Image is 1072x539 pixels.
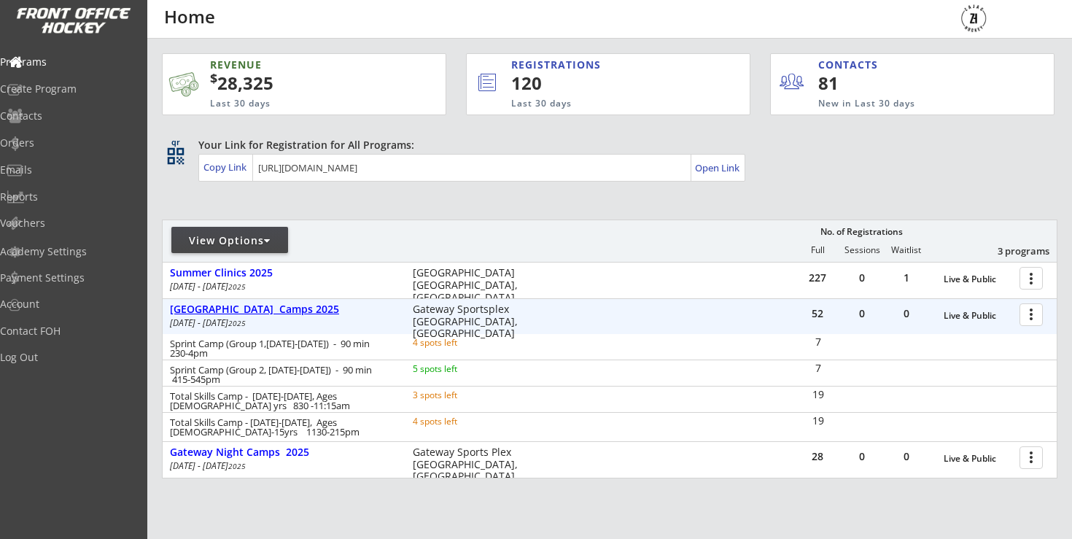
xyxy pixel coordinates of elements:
div: Sprint Camp (Group 1,[DATE]-[DATE]) - 90 min 230-4pm [170,339,393,358]
div: 28 [796,451,839,462]
em: 2025 [228,282,246,292]
div: qr [166,138,184,147]
button: qr_code [165,145,187,167]
div: 81 [818,71,908,96]
button: more_vert [1019,267,1043,290]
div: REGISTRATIONS [511,58,684,72]
div: Sessions [840,245,884,255]
div: 0 [885,309,928,319]
div: 7 [796,337,839,347]
div: Open Link [695,162,741,174]
div: Gateway Sportsplex [GEOGRAPHIC_DATA], [GEOGRAPHIC_DATA] [413,303,527,340]
div: [DATE] - [DATE] [170,282,393,291]
div: 0 [840,451,884,462]
div: Sprint Camp (Group 2, [DATE]-[DATE]) - 90 min 415-545pm [170,365,393,384]
button: more_vert [1019,446,1043,469]
div: New in Last 30 days [818,98,986,110]
div: Last 30 days [210,98,377,110]
a: Open Link [695,158,741,178]
div: Live & Public [944,454,1012,464]
div: 3 spots left [413,391,507,400]
div: 28,325 [210,71,400,96]
div: View Options [171,233,288,248]
div: No. of Registrations [816,227,906,237]
div: [GEOGRAPHIC_DATA] [GEOGRAPHIC_DATA], [GEOGRAPHIC_DATA] [413,267,527,303]
div: Gateway Night Camps 2025 [170,446,397,459]
div: 19 [796,389,839,400]
div: 120 [511,71,701,96]
div: Live & Public [944,311,1012,321]
div: [DATE] - [DATE] [170,319,393,327]
div: 0 [885,451,928,462]
div: Waitlist [884,245,928,255]
div: 5 spots left [413,365,507,373]
div: 52 [796,309,839,319]
div: Live & Public [944,274,1012,284]
div: Gateway Sports Plex [GEOGRAPHIC_DATA], [GEOGRAPHIC_DATA] [413,446,527,483]
sup: $ [210,69,217,87]
div: Your Link for Registration for All Programs: [198,138,1012,152]
div: Last 30 days [511,98,690,110]
div: 4 spots left [413,417,507,426]
div: Total Skills Camp - [DATE]-[DATE], Ages [DEMOGRAPHIC_DATA] yrs 830 -11:15am [170,392,393,411]
div: Summer Clinics 2025 [170,267,397,279]
div: 3 programs [974,244,1049,257]
div: 19 [796,416,839,426]
div: CONTACTS [818,58,885,72]
div: [GEOGRAPHIC_DATA] Camps 2025 [170,303,397,316]
div: 0 [840,273,884,283]
div: [DATE] - [DATE] [170,462,393,470]
div: 1 [885,273,928,283]
div: 4 spots left [413,338,507,347]
div: Copy Link [203,160,249,174]
div: REVENUE [210,58,377,72]
div: 227 [796,273,839,283]
div: Total Skills Camp - [DATE]-[DATE], Ages [DEMOGRAPHIC_DATA]-15yrs 1130-215pm [170,418,393,437]
div: Full [796,245,839,255]
div: 7 [796,363,839,373]
em: 2025 [228,318,246,328]
em: 2025 [228,461,246,471]
div: 0 [840,309,884,319]
button: more_vert [1019,303,1043,326]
